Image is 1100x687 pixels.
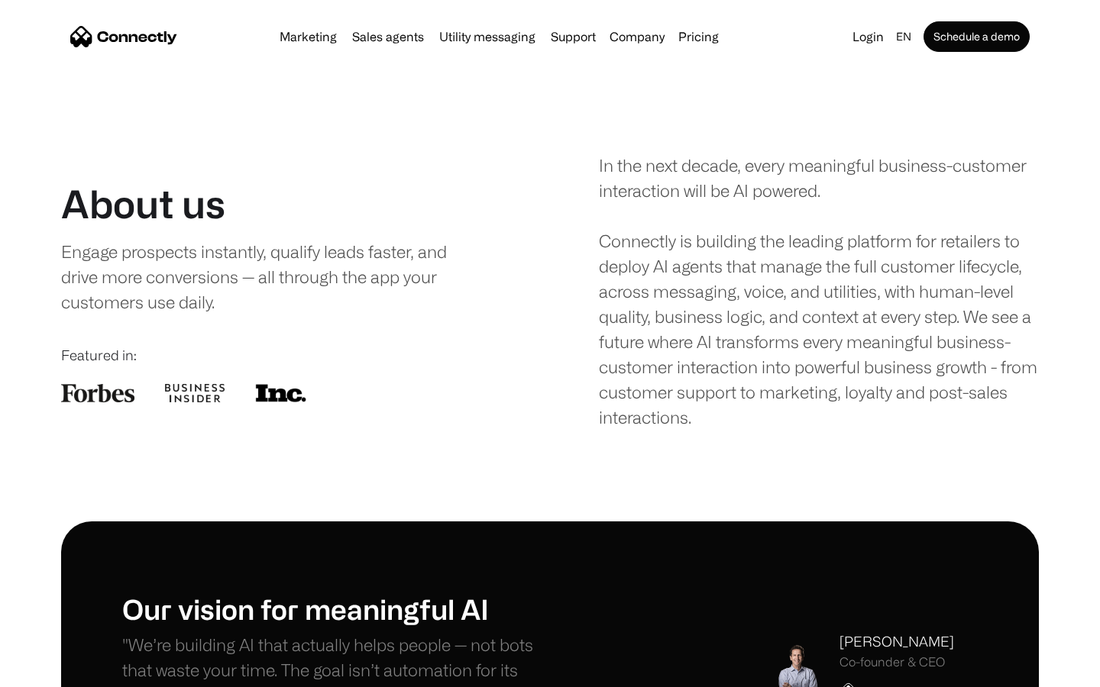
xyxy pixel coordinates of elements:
a: Support [545,31,602,43]
div: Co-founder & CEO [840,655,954,669]
div: Engage prospects instantly, qualify leads faster, and drive more conversions — all through the ap... [61,239,479,314]
a: Login [846,26,890,47]
a: Sales agents [346,31,430,43]
h1: About us [61,181,225,227]
a: Utility messaging [433,31,542,43]
div: en [896,26,911,47]
h1: Our vision for meaningful AI [122,592,550,625]
aside: Language selected: English [15,659,92,682]
a: Marketing [273,31,343,43]
div: [PERSON_NAME] [840,631,954,652]
ul: Language list [31,660,92,682]
a: Pricing [672,31,725,43]
a: Schedule a demo [924,21,1030,52]
div: In the next decade, every meaningful business-customer interaction will be AI powered. Connectly ... [599,153,1039,430]
div: Featured in: [61,345,501,366]
div: Company [610,26,665,47]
